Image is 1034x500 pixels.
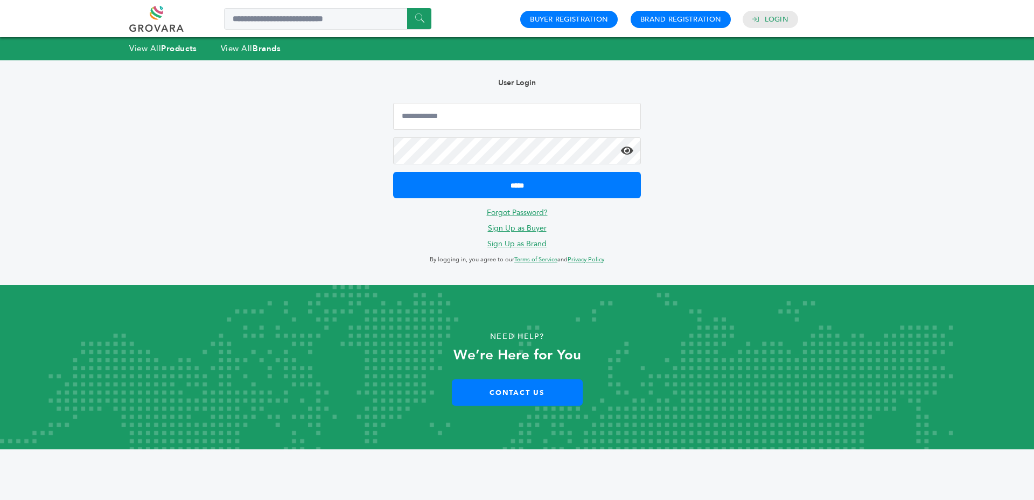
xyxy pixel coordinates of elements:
a: Privacy Policy [568,255,604,263]
a: Contact Us [452,379,583,406]
strong: We’re Here for You [453,345,581,365]
input: Search a product or brand... [224,8,431,30]
a: View AllProducts [129,43,197,54]
a: Sign Up as Brand [487,239,547,249]
strong: Brands [253,43,281,54]
input: Password [393,137,641,164]
a: View AllBrands [221,43,281,54]
a: Login [765,15,788,24]
p: By logging in, you agree to our and [393,253,641,266]
input: Email Address [393,103,641,130]
strong: Products [161,43,197,54]
a: Brand Registration [640,15,721,24]
b: User Login [498,78,536,88]
a: Buyer Registration [530,15,608,24]
p: Need Help? [52,329,982,345]
a: Forgot Password? [487,207,548,218]
a: Terms of Service [514,255,557,263]
a: Sign Up as Buyer [488,223,547,233]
